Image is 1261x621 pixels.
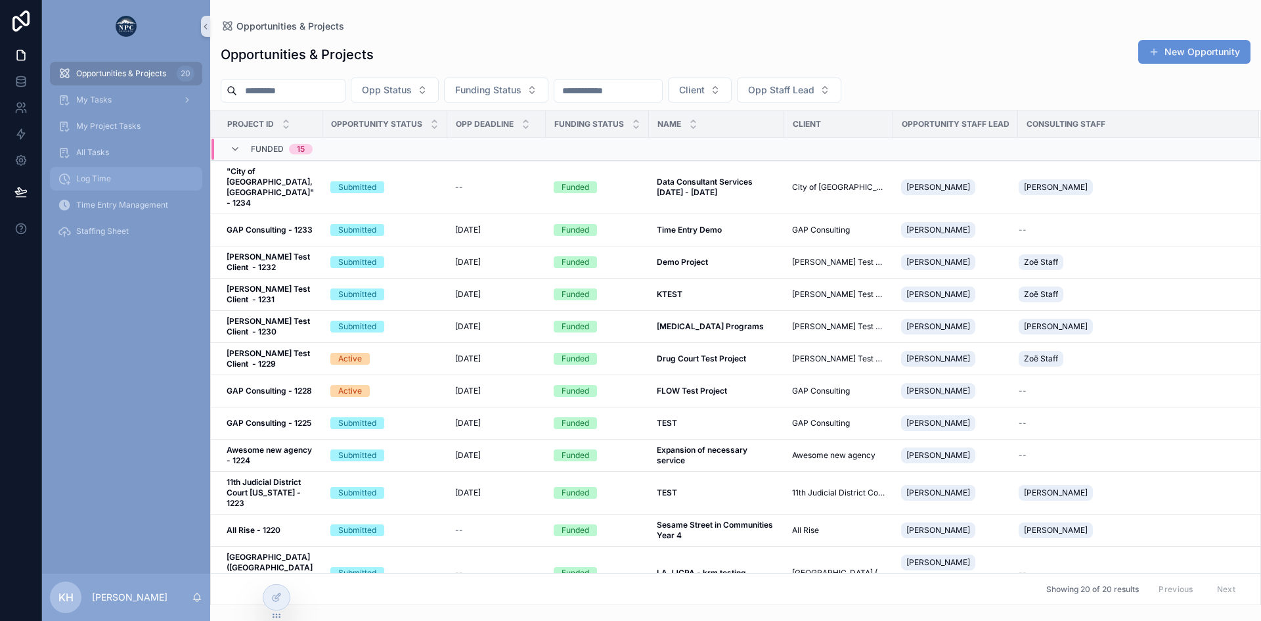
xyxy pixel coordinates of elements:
[1019,418,1243,428] a: --
[455,525,463,536] span: --
[1019,482,1243,503] a: [PERSON_NAME]
[227,348,312,369] strong: [PERSON_NAME] Test Client - 1229
[338,353,362,365] div: Active
[455,568,538,578] a: --
[657,289,776,300] a: KTEST
[227,525,280,535] strong: All Rise - 1220
[227,445,314,465] strong: Awesome new agency - 1224
[92,591,167,604] p: [PERSON_NAME]
[76,147,109,158] span: All Tasks
[901,520,1010,541] a: [PERSON_NAME]
[221,20,344,33] a: Opportunities & Projects
[901,380,1010,402] a: [PERSON_NAME]
[562,224,589,236] div: Funded
[338,385,362,397] div: Active
[657,321,764,331] strong: [MEDICAL_DATA] Programs
[554,417,641,429] a: Funded
[792,182,885,193] span: City of [GEOGRAPHIC_DATA], [GEOGRAPHIC_DATA]
[657,354,776,364] a: Drug Court Test Project
[1019,520,1243,541] a: [PERSON_NAME]
[362,83,412,97] span: Opp Status
[227,552,315,594] a: [GEOGRAPHIC_DATA] ([GEOGRAPHIC_DATA]) Probation Department - 1219
[227,418,315,428] a: GAP Consulting - 1225
[1019,386,1027,396] span: --
[562,256,589,268] div: Funded
[338,449,376,461] div: Submitted
[76,121,141,131] span: My Project Tasks
[657,119,681,129] span: Name
[792,321,885,332] span: [PERSON_NAME] Test Client
[455,450,538,461] a: [DATE]
[330,524,439,536] a: Submitted
[330,353,439,365] a: Active
[793,119,821,129] span: Client
[227,284,312,304] strong: [PERSON_NAME] Test Client - 1231
[657,354,746,363] strong: Drug Court Test Project
[657,418,776,428] a: TEST
[901,348,1010,369] a: [PERSON_NAME]
[906,289,970,300] span: [PERSON_NAME]
[330,417,439,429] a: Submitted
[50,114,202,138] a: My Project Tasks
[554,181,641,193] a: Funded
[116,16,137,37] img: App logo
[227,284,315,305] a: [PERSON_NAME] Test Client - 1231
[657,257,708,267] strong: Demo Project
[227,386,315,396] a: GAP Consulting - 1228
[227,166,315,208] a: "City of [GEOGRAPHIC_DATA], [GEOGRAPHIC_DATA]" - 1234
[906,488,970,498] span: [PERSON_NAME]
[562,353,589,365] div: Funded
[1019,568,1243,578] a: --
[455,488,481,498] span: [DATE]
[792,225,850,235] span: GAP Consulting
[76,95,112,105] span: My Tasks
[330,487,439,499] a: Submitted
[455,257,481,267] span: [DATE]
[227,386,312,396] strong: GAP Consulting - 1228
[554,321,641,333] a: Funded
[906,257,970,267] span: [PERSON_NAME]
[330,385,439,397] a: Active
[1019,568,1027,578] span: --
[50,141,202,164] a: All Tasks
[657,445,776,466] a: Expansion of necessary service
[227,477,303,508] strong: 11th Judicial District Court [US_STATE] - 1223
[1019,386,1243,396] a: --
[455,418,481,428] span: [DATE]
[748,83,814,97] span: Opp Staff Lead
[227,225,315,235] a: GAP Consulting - 1233
[792,289,885,300] a: [PERSON_NAME] Test Client
[657,177,776,198] a: Data Consultant Services [DATE] - [DATE]
[227,445,315,466] a: Awesome new agency - 1224
[50,219,202,243] a: Staffing Sheet
[455,321,538,332] a: [DATE]
[562,449,589,461] div: Funded
[297,144,305,154] div: 15
[76,173,111,184] span: Log Time
[330,181,439,193] a: Submitted
[554,487,641,499] a: Funded
[1138,40,1250,64] a: New Opportunity
[76,200,168,210] span: Time Entry Management
[1024,488,1088,498] span: [PERSON_NAME]
[901,482,1010,503] a: [PERSON_NAME]
[50,167,202,191] a: Log Time
[1019,225,1027,235] span: --
[554,119,624,129] span: Funding Status
[554,567,641,579] a: Funded
[562,417,589,429] div: Funded
[792,418,850,428] span: GAP Consulting
[227,252,312,272] strong: [PERSON_NAME] Test Client - 1232
[1024,289,1058,300] span: Zoë Staff
[227,525,315,536] a: All Rise - 1220
[657,225,722,235] strong: Time Entry Demo
[42,53,210,260] div: scrollable content
[227,166,316,208] strong: "City of [GEOGRAPHIC_DATA], [GEOGRAPHIC_DATA]" - 1234
[901,413,1010,434] a: [PERSON_NAME]
[792,568,885,578] a: [GEOGRAPHIC_DATA] ([GEOGRAPHIC_DATA]) Probation Department
[227,418,311,428] strong: GAP Consulting - 1225
[657,321,776,332] a: [MEDICAL_DATA] Programs
[901,252,1010,273] a: [PERSON_NAME]
[792,354,885,364] a: [PERSON_NAME] Test Client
